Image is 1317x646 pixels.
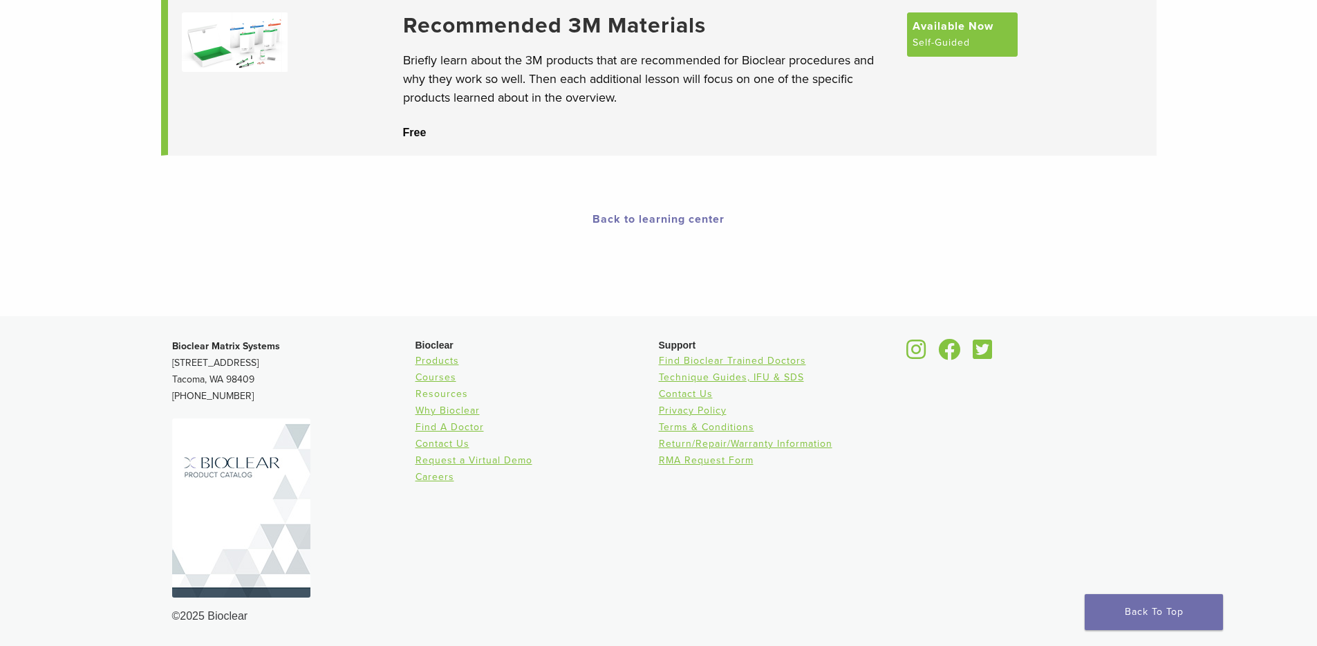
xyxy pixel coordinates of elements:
[659,454,754,466] a: RMA Request Form
[913,18,993,35] span: Available Now
[659,421,754,433] a: Terms & Conditions
[415,471,454,483] a: Careers
[659,438,832,450] a: Return/Repair/Warranty Information
[415,388,468,400] a: Resources
[415,371,456,383] a: Courses
[902,347,931,361] a: Bioclear
[403,127,427,138] span: Free
[659,405,727,416] a: Privacy Policy
[592,212,725,226] a: Back to learning center
[659,371,804,383] a: Technique Guides, IFU & SDS
[415,421,484,433] a: Find A Doctor
[172,338,415,405] p: [STREET_ADDRESS] Tacoma, WA 98409 [PHONE_NUMBER]
[415,454,532,466] a: Request a Virtual Demo
[659,388,713,400] a: Contact Us
[934,347,966,361] a: Bioclear
[913,35,970,51] span: Self-Guided
[172,608,1146,625] div: ©2025 Bioclear
[415,340,454,351] span: Bioclear
[403,51,893,107] p: Briefly learn about the 3M products that are recommended for Bioclear procedures and why they wor...
[907,12,1018,57] a: Available Now Self-Guided
[172,418,310,598] img: Bioclear
[659,355,806,367] a: Find Bioclear Trained Doctors
[415,405,480,416] a: Why Bioclear
[172,340,280,352] strong: Bioclear Matrix Systems
[415,355,459,367] a: Products
[1085,594,1223,630] a: Back To Top
[659,340,696,351] span: Support
[403,12,893,39] a: Recommended 3M Materials
[969,347,998,361] a: Bioclear
[415,438,469,450] a: Contact Us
